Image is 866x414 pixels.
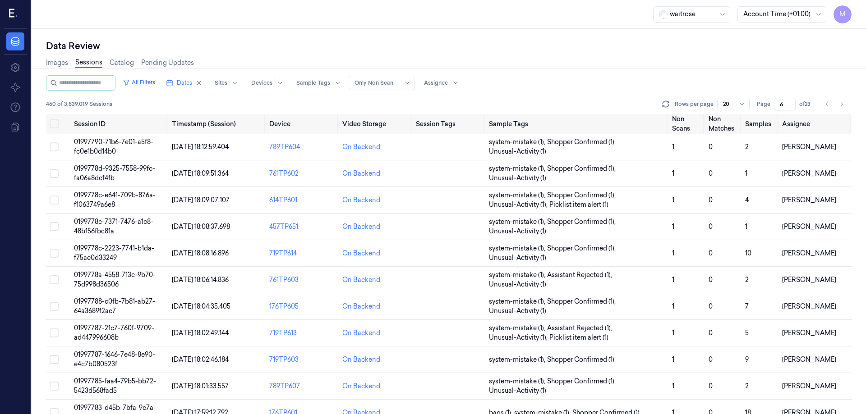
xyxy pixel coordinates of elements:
span: system-mistake (1) , [489,191,547,200]
span: Unusual-Activity (1) [489,173,546,183]
button: Select row [50,249,59,258]
button: Select row [50,196,59,205]
th: Sample Tags [485,114,668,134]
span: [DATE] 18:04:35.405 [172,302,230,310]
span: 0 [709,276,713,284]
div: 761TP603 [269,275,335,285]
span: system-mistake (1) , [489,164,547,173]
span: [DATE] 18:09:07.107 [172,196,230,204]
span: Shopper Confirmed (1) , [547,297,617,306]
span: M [834,5,852,23]
span: 0 [709,223,713,231]
span: 0 [709,196,713,204]
span: Shopper Confirmed (1) , [547,137,617,147]
div: On Backend [342,302,380,311]
span: [PERSON_NAME] [782,329,836,337]
span: 0199778c-e641-709b-876a-f1063749a6e8 [74,191,156,209]
span: 0199778c-7371-7476-a1c8-48b156fbc81a [74,218,153,235]
span: 01997787-21c7-760f-9709-ad447996608b [74,324,154,341]
button: Select row [50,302,59,311]
span: 0 [709,355,713,364]
span: 1 [672,223,674,231]
span: 01997788-c0fb-7b81-ab27-64a3689f2ac7 [74,297,155,315]
span: [DATE] 18:01:33.557 [172,382,229,390]
div: Data Review [46,40,852,52]
div: 457TP651 [269,222,335,232]
span: 1 [672,143,674,151]
p: Rows per page [675,100,714,108]
span: Shopper Confirmed (1) , [547,377,617,386]
span: 0 [709,302,713,310]
div: 761TP602 [269,169,335,178]
span: 0 [709,329,713,337]
span: Unusual-Activity (1) [489,386,546,396]
span: [DATE] 18:02:46.184 [172,355,229,364]
span: system-mistake (1) , [489,270,547,280]
span: 7 [745,302,749,310]
span: system-mistake (1) , [489,323,547,333]
span: 4 [745,196,749,204]
button: Go to previous page [821,98,834,110]
span: 1 [672,355,674,364]
div: 719TP614 [269,249,335,258]
th: Session ID [70,114,168,134]
span: system-mistake (1) , [489,355,547,364]
button: Go to next page [835,98,848,110]
span: [DATE] 18:06:14.836 [172,276,229,284]
span: 1 [672,249,674,257]
span: 0199778a-4558-713c-9b70-75d998d36506 [74,271,156,288]
span: Shopper Confirmed (1) , [547,164,617,173]
div: 789TP607 [269,382,335,391]
nav: pagination [821,98,848,110]
span: 2 [745,143,749,151]
span: [PERSON_NAME] [782,143,836,151]
span: [PERSON_NAME] [782,382,836,390]
span: Shopper Confirmed (1) , [547,191,617,200]
a: Sessions [75,58,102,68]
div: On Backend [342,249,380,258]
span: [PERSON_NAME] [782,302,836,310]
a: Catalog [110,58,134,68]
th: Non Matches [705,114,742,134]
span: [DATE] 18:12:59.404 [172,143,229,151]
span: [DATE] 18:09:51.364 [172,169,229,177]
div: On Backend [342,142,380,152]
span: [PERSON_NAME] [782,355,836,364]
span: Shopper Confirmed (1) , [547,244,617,253]
button: All Filters [119,75,159,90]
span: 1 [745,223,747,231]
th: Device [266,114,339,134]
button: Select row [50,382,59,391]
span: [PERSON_NAME] [782,169,836,177]
span: 2 [745,382,749,390]
span: 1 [672,276,674,284]
span: system-mistake (1) , [489,377,547,386]
button: Select row [50,169,59,178]
th: Assignee [778,114,852,134]
button: Select row [50,222,59,231]
th: Non Scans [668,114,705,134]
span: 10 [745,249,751,257]
div: On Backend [342,275,380,285]
span: Unusual-Activity (1) [489,306,546,316]
span: Picklist item alert (1) [549,333,608,342]
div: On Backend [342,355,380,364]
span: system-mistake (1) , [489,137,547,147]
button: Select all [50,119,59,128]
div: 614TP601 [269,196,335,205]
span: [PERSON_NAME] [782,196,836,204]
span: system-mistake (1) , [489,244,547,253]
a: Images [46,58,68,68]
span: of 23 [799,100,814,108]
span: 0199778d-9325-7558-99fc-fa06a8dcf4fb [74,164,155,182]
span: system-mistake (1) , [489,217,547,227]
span: 0 [709,249,713,257]
span: Unusual-Activity (1) [489,227,546,236]
span: Unusual-Activity (1) [489,253,546,263]
span: 01997790-71b6-7e01-a5f8-fc0e1b0d14b0 [74,138,153,155]
span: Assistant Rejected (1) , [547,323,614,333]
button: Select row [50,275,59,284]
th: Video Storage [339,114,412,134]
span: [DATE] 18:02:49.144 [172,329,229,337]
span: Shopper Confirmed (1) , [547,217,617,227]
